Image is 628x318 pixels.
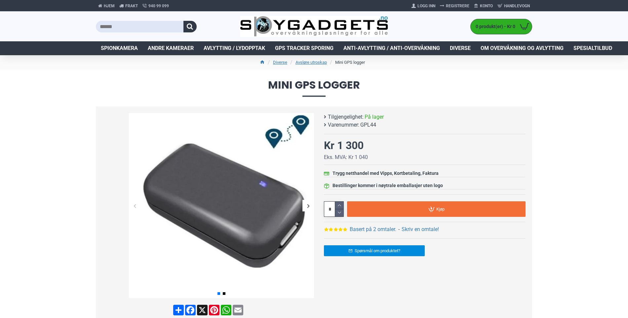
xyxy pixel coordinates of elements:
div: Previous slide [129,200,140,212]
div: Trygg netthandel med Vipps, Kortbetaling, Faktura [333,170,439,177]
a: Registrere [438,1,472,11]
span: Diverse [450,44,471,52]
a: Andre kameraer [143,41,199,55]
span: Anti-avlytting / Anti-overvåkning [343,44,440,52]
a: Konto [472,1,495,11]
span: Om overvåkning og avlytting [481,44,564,52]
span: Frakt [125,3,138,9]
span: 940 99 099 [148,3,169,9]
div: Next slide [302,200,314,212]
span: Handlevogn [504,3,530,9]
a: Diverse [273,59,287,66]
a: Om overvåkning og avlytting [476,41,569,55]
img: SpyGadgets.no [240,16,388,37]
a: Avsløre utroskap [295,59,327,66]
a: Diverse [445,41,476,55]
span: Spionkamera [101,44,138,52]
span: Avlytting / Lydopptak [204,44,265,52]
a: Basert på 2 omtaler. [350,225,396,233]
span: Registrere [446,3,469,9]
a: Avlytting / Lydopptak [199,41,270,55]
a: Spørsmål om produktet? [324,245,425,256]
div: Kr 1 300 [324,138,364,153]
span: GPS Tracker Sporing [275,44,334,52]
a: GPS Tracker Sporing [270,41,338,55]
span: Hjem [104,3,115,9]
a: Skriv en omtale! [402,225,439,233]
a: WhatsApp [220,305,232,315]
a: Facebook [184,305,196,315]
span: GPL44 [360,121,376,129]
span: På lager [365,113,384,121]
a: 0 produkt(er) - Kr 0 [471,19,532,34]
a: X [196,305,208,315]
a: Anti-avlytting / Anti-overvåkning [338,41,445,55]
span: Go to slide 1 [217,292,220,295]
span: Kjøp [436,207,445,211]
a: Spesialtilbud [569,41,617,55]
span: Konto [480,3,493,9]
a: Pinterest [208,305,220,315]
img: Mini GPS logger - SpyGadgets.no [129,113,314,298]
span: Go to slide 2 [223,292,225,295]
a: Share [173,305,184,315]
b: Tilgjengelighet: [328,113,364,121]
a: Logg Inn [409,1,438,11]
a: Email [232,305,244,315]
a: Handlevogn [495,1,532,11]
span: Logg Inn [417,3,435,9]
span: Mini GPS logger [96,80,532,97]
span: Spesialtilbud [573,44,612,52]
span: Andre kameraer [148,44,194,52]
a: Spionkamera [96,41,143,55]
b: - [398,226,400,232]
b: Varenummer: [328,121,359,129]
div: Bestillinger kommer i nøytrale emballasjer uten logo [333,182,443,189]
span: 0 produkt(er) - Kr 0 [471,23,517,30]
